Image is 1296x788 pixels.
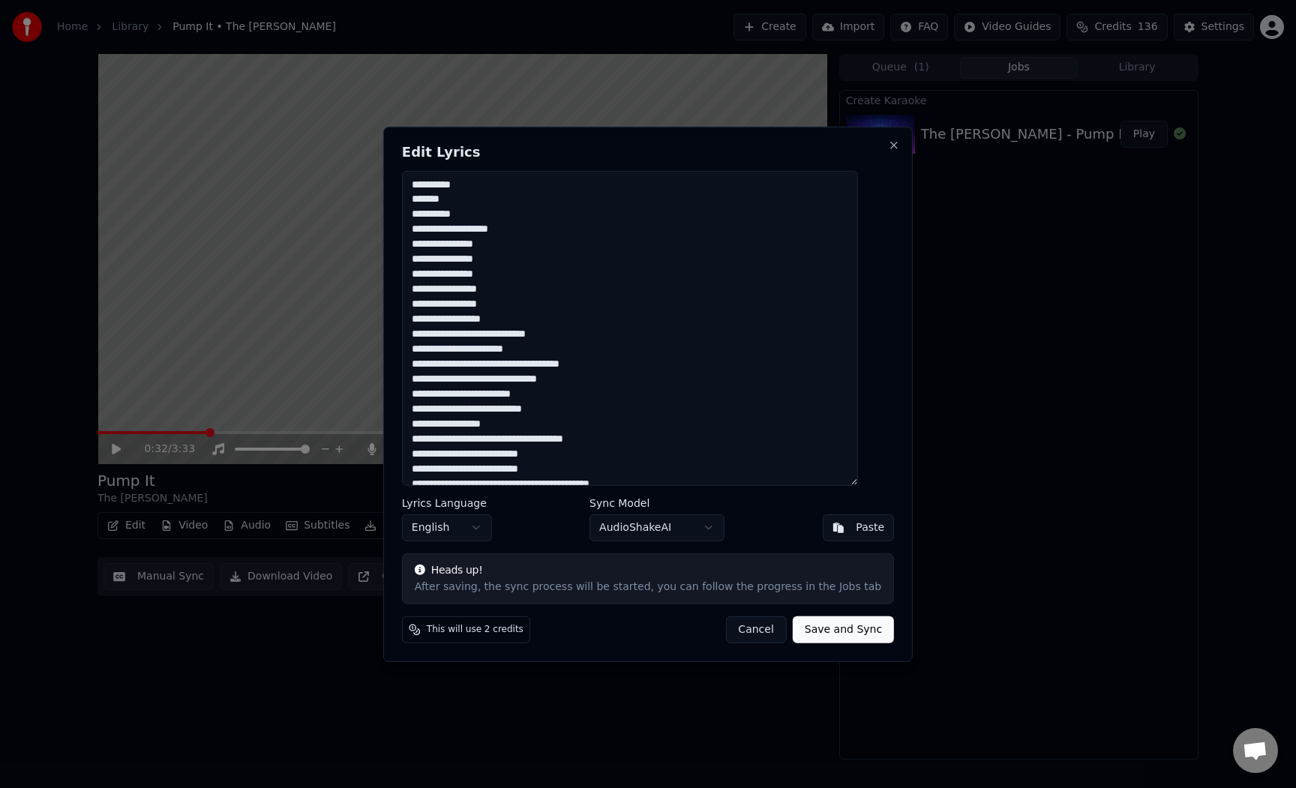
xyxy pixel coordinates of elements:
label: Lyrics Language [402,498,492,508]
button: Save and Sync [793,616,894,643]
button: Paste [822,514,894,541]
label: Sync Model [589,498,724,508]
h2: Edit Lyrics [402,145,894,158]
div: After saving, the sync process will be started, you can follow the progress in the Jobs tab [415,580,881,595]
div: Paste [856,520,884,535]
div: Heads up! [415,563,881,578]
button: Cancel [725,616,786,643]
span: This will use 2 credits [427,624,523,636]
